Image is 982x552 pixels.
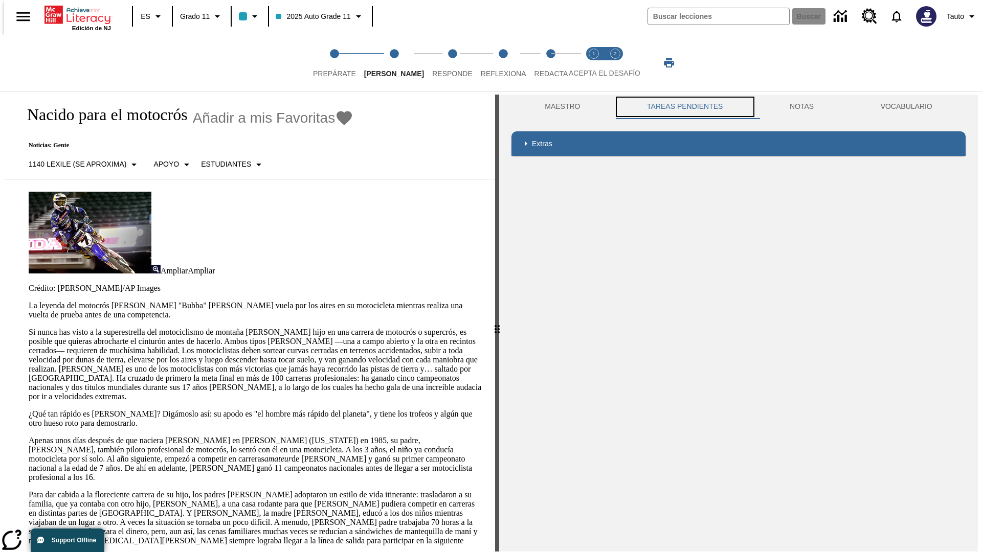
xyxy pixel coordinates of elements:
span: Ampliar [161,266,188,275]
span: Prepárate [313,70,356,78]
span: Añadir a mis Favoritas [193,110,336,126]
button: Lenguaje: ES, Selecciona un idioma [136,7,169,26]
p: Extras [532,139,552,149]
span: ES [141,11,150,22]
button: Imprimir [653,54,685,72]
span: [PERSON_NAME] [364,70,424,78]
button: Lee step 2 of 5 [356,35,432,91]
button: Support Offline [31,528,104,552]
div: Instructional Panel Tabs [511,95,966,119]
p: ¿Qué tan rápido es [PERSON_NAME]? Digámoslo así: su apodo es "el hombre más rápido del planeta", ... [29,409,483,428]
div: activity [499,95,978,551]
p: La leyenda del motocrós [PERSON_NAME] "Bubba" [PERSON_NAME] vuela por los aires en su motocicleta... [29,301,483,319]
span: Grado 11 [180,11,210,22]
button: Clase: 2025 Auto Grade 11, Selecciona una clase [272,7,368,26]
button: Redacta step 5 of 5 [526,35,576,91]
p: Apenas unos días después de que naciera [PERSON_NAME] en [PERSON_NAME] ([US_STATE]) en 1985, su p... [29,436,483,482]
span: Reflexiona [481,70,526,78]
button: VOCABULARIO [847,95,966,119]
span: Edición de NJ [72,25,111,31]
span: Responde [432,70,473,78]
span: Ampliar [188,266,215,275]
text: 2 [614,51,616,56]
button: TAREAS PENDIENTES [614,95,756,119]
button: Responde step 3 of 5 [424,35,481,91]
button: Prepárate step 1 of 5 [305,35,364,91]
img: El corredor de motocrós James Stewart vuela por los aires en su motocicleta de montaña. [29,192,151,273]
div: reading [4,95,495,546]
div: Extras [511,131,966,156]
span: Support Offline [52,537,96,544]
span: 2025 Auto Grade 11 [276,11,350,22]
p: Estudiantes [201,159,251,170]
span: ACEPTA EL DESAFÍO [569,69,640,77]
button: Abrir el menú lateral [8,2,38,32]
button: El color de la clase es azul claro. Cambiar el color de la clase. [235,7,265,26]
img: Avatar [916,6,936,27]
button: Maestro [511,95,614,119]
img: Ampliar [151,265,161,273]
div: Portada [44,4,111,31]
a: Notificaciones [883,3,910,30]
em: amateur [264,454,292,463]
p: Noticias: Gente [16,142,353,149]
button: Acepta el desafío lee step 1 of 2 [579,35,609,91]
div: Pulsa la tecla de intro o la barra espaciadora y luego presiona las flechas de derecha e izquierd... [495,95,499,551]
button: Escoja un nuevo avatar [910,3,943,30]
a: Centro de información [828,3,856,31]
a: Centro de recursos, Se abrirá en una pestaña nueva. [856,3,883,30]
p: Si nunca has visto a la superestrella del motociclismo de montaña [PERSON_NAME] hijo en una carre... [29,328,483,401]
button: NOTAS [756,95,847,119]
p: Crédito: [PERSON_NAME]/AP Images [29,284,483,293]
span: Redacta [534,70,568,78]
p: 1140 Lexile (Se aproxima) [29,159,126,170]
p: Apoyo [153,159,179,170]
button: Reflexiona step 4 of 5 [473,35,534,91]
button: Perfil/Configuración [943,7,982,26]
button: Seleccionar estudiante [197,155,269,174]
span: Tauto [947,11,964,22]
button: Tipo de apoyo, Apoyo [149,155,197,174]
button: Grado: Grado 11, Elige un grado [176,7,228,26]
input: Buscar campo [648,8,789,25]
button: Añadir a mis Favoritas - Nacido para el motocrós [193,109,354,127]
text: 1 [592,51,595,56]
h1: Nacido para el motocrós [16,105,188,124]
button: Seleccione Lexile, 1140 Lexile (Se aproxima) [25,155,144,174]
button: Acepta el desafío contesta step 2 of 2 [600,35,630,91]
